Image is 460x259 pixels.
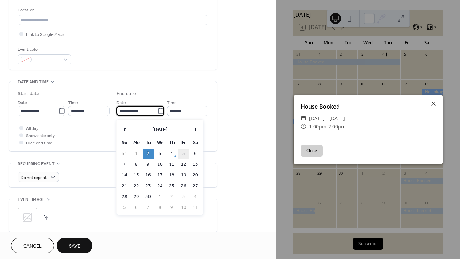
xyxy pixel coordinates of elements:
div: House Booked [294,102,443,111]
td: 4 [166,149,177,159]
th: [DATE] [131,122,189,137]
span: › [190,123,201,136]
div: Event color [18,46,70,53]
td: 5 [178,149,189,159]
th: Su [119,138,130,148]
span: Show date only [26,132,55,140]
span: ‹ [119,123,130,136]
td: 8 [154,203,166,213]
span: [DATE] - [DATE] [309,114,345,123]
td: 7 [143,203,154,213]
span: Do not repeat [21,174,47,182]
span: Date [116,99,126,107]
span: 1:00pm [309,123,326,130]
span: Hide end time [26,140,53,147]
div: End date [116,90,136,97]
td: 5 [119,203,130,213]
th: Tu [143,138,154,148]
span: 2:00pm [328,123,346,130]
div: ; [18,208,37,227]
td: 22 [131,181,142,191]
td: 31 [119,149,130,159]
td: 30 [143,192,154,202]
td: 13 [190,159,201,170]
td: 1 [131,149,142,159]
td: 15 [131,170,142,180]
div: Start date [18,90,39,97]
td: 6 [190,149,201,159]
span: Time [167,99,177,107]
span: - [326,123,328,130]
td: 1 [154,192,166,202]
span: Date [18,99,27,107]
th: Fr [178,138,189,148]
span: Recurring event [18,160,55,167]
td: 9 [166,203,177,213]
span: All day [26,125,38,132]
td: 2 [143,149,154,159]
td: 3 [154,149,166,159]
td: 12 [178,159,189,170]
td: 6 [131,203,142,213]
td: 8 [131,159,142,170]
td: 23 [143,181,154,191]
td: 18 [166,170,177,180]
td: 24 [154,181,166,191]
th: We [154,138,166,148]
div: Location [18,7,207,14]
button: Save [57,238,92,253]
span: Date and time [18,78,49,86]
td: 10 [154,159,166,170]
td: 11 [190,203,201,213]
td: 21 [119,181,130,191]
td: 26 [178,181,189,191]
button: Cancel [11,238,54,253]
td: 20 [190,170,201,180]
td: 2 [166,192,177,202]
td: 4 [190,192,201,202]
td: 17 [154,170,166,180]
td: 25 [166,181,177,191]
div: ​ [301,123,306,131]
button: Close [301,145,323,157]
td: 14 [119,170,130,180]
th: Sa [190,138,201,148]
td: 9 [143,159,154,170]
span: Save [69,243,80,250]
th: Th [166,138,177,148]
span: Link to Google Maps [26,31,64,38]
td: 27 [190,181,201,191]
td: 28 [119,192,130,202]
td: 19 [178,170,189,180]
span: Cancel [23,243,42,250]
td: 10 [178,203,189,213]
span: Event image [18,196,45,203]
div: ​ [301,114,306,123]
span: Time [68,99,78,107]
td: 7 [119,159,130,170]
th: Mo [131,138,142,148]
td: 16 [143,170,154,180]
td: 29 [131,192,142,202]
td: 11 [166,159,177,170]
td: 3 [178,192,189,202]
